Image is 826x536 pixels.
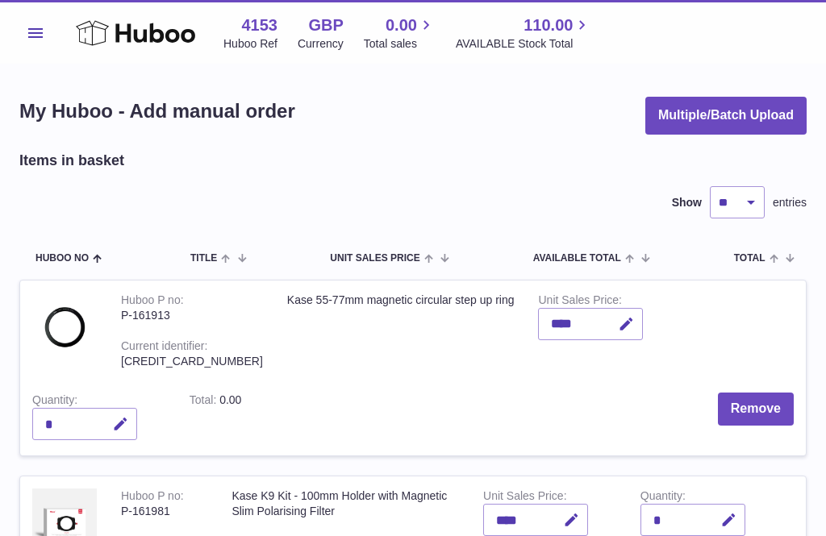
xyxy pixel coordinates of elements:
[640,489,686,506] label: Quantity
[19,151,124,170] h2: Items in basket
[734,253,766,264] span: Total
[121,354,263,369] div: [CREDIT_CARD_NUMBER]
[19,98,295,124] h1: My Huboo - Add manual order
[190,393,219,410] label: Total
[386,15,417,36] span: 0.00
[524,15,573,36] span: 110.00
[308,15,343,36] strong: GBP
[533,253,621,264] span: AVAILABLE Total
[32,393,77,410] label: Quantity
[330,253,419,264] span: Unit Sales Price
[275,280,527,380] td: Kase 55-77mm magnetic circular step up ring
[35,253,89,264] span: Huboo no
[456,36,592,52] span: AVAILABLE Stock Total
[121,489,184,506] div: Huboo P no
[298,36,344,52] div: Currency
[219,393,241,406] span: 0.00
[32,293,97,357] img: Kase 55-77mm magnetic circular step up ring
[121,339,207,356] div: Current identifier
[121,308,263,323] div: P-161913
[190,253,217,264] span: Title
[483,489,566,506] label: Unit Sales Price
[773,195,807,210] span: entries
[121,504,207,519] div: P-161981
[456,15,592,52] a: 110.00 AVAILABLE Stock Total
[121,293,184,310] div: Huboo P no
[538,293,621,310] label: Unit Sales Price
[672,195,702,210] label: Show
[223,36,277,52] div: Huboo Ref
[364,15,436,52] a: 0.00 Total sales
[364,36,436,52] span: Total sales
[718,393,794,426] button: Remove
[645,97,807,135] button: Multiple/Batch Upload
[241,15,277,36] strong: 4153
